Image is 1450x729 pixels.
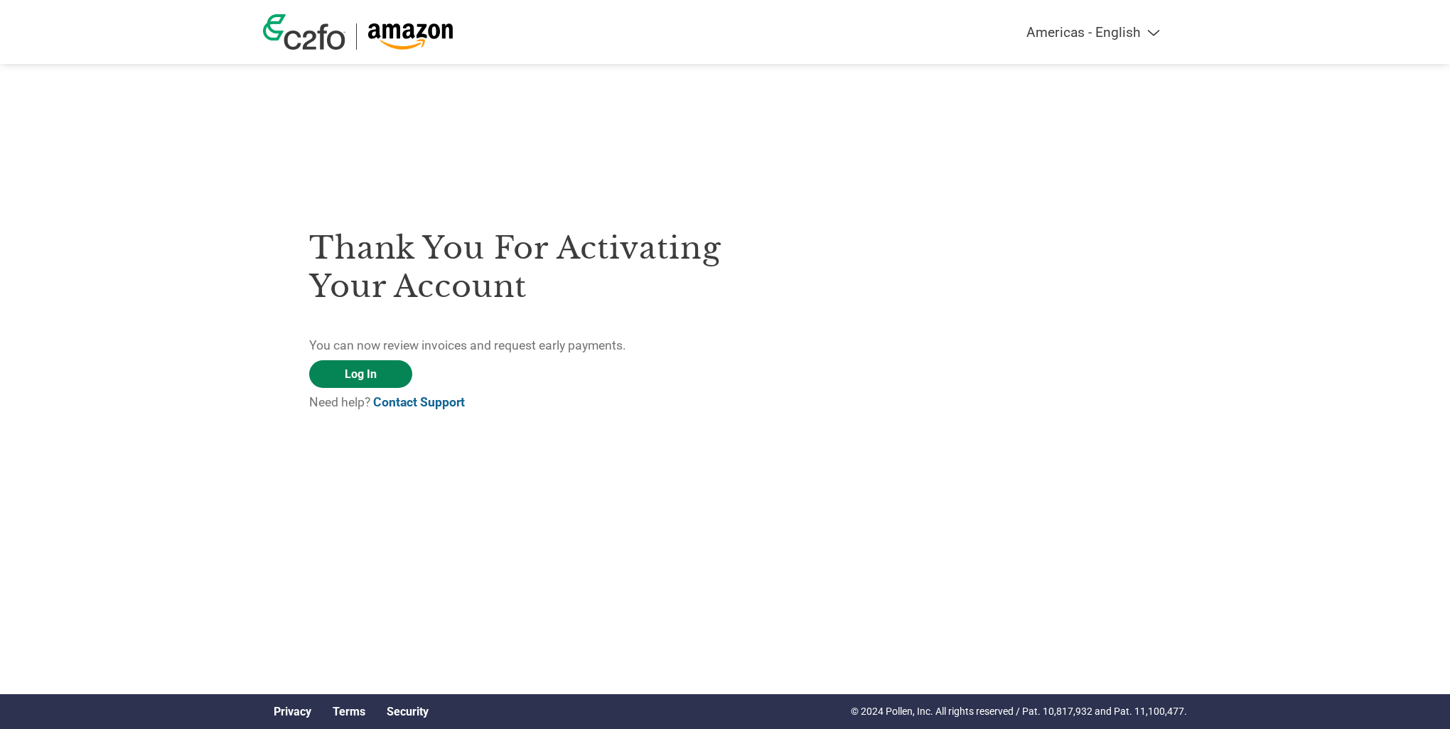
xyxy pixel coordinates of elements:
h3: Thank you for activating your account [309,229,725,306]
img: Amazon [367,23,453,50]
a: Contact Support [373,395,465,409]
a: Log In [309,360,412,388]
a: Privacy [274,705,311,718]
p: © 2024 Pollen, Inc. All rights reserved / Pat. 10,817,932 and Pat. 11,100,477. [851,704,1187,719]
p: You can now review invoices and request early payments. [309,336,725,355]
a: Terms [333,705,365,718]
img: c2fo logo [263,14,345,50]
a: Security [387,705,429,718]
p: Need help? [309,393,725,411]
